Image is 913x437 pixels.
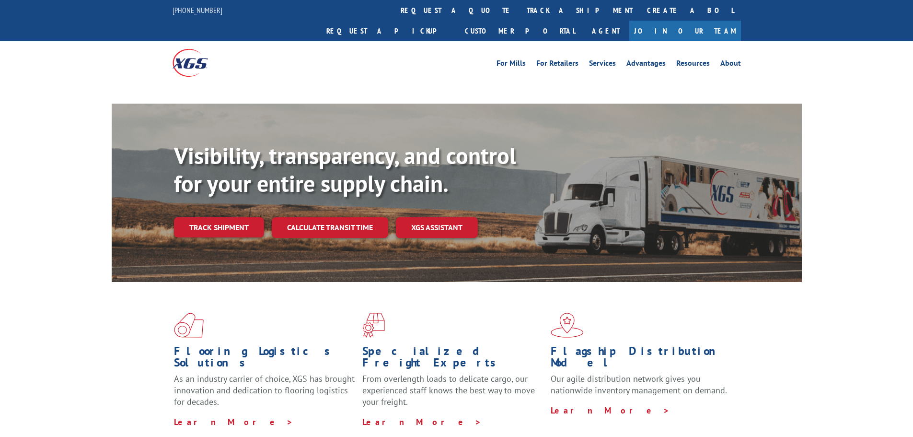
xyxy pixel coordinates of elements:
[174,373,355,407] span: As an industry carrier of choice, XGS has brought innovation and dedication to flooring logistics...
[174,416,293,427] a: Learn More >
[362,416,482,427] a: Learn More >
[551,313,584,338] img: xgs-icon-flagship-distribution-model-red
[551,373,727,396] span: Our agile distribution network gives you nationwide inventory management on demand.
[174,141,516,198] b: Visibility, transparency, and control for your entire supply chain.
[551,405,670,416] a: Learn More >
[174,217,264,237] a: Track shipment
[589,59,616,70] a: Services
[582,21,629,41] a: Agent
[536,59,578,70] a: For Retailers
[497,59,526,70] a: For Mills
[174,345,355,373] h1: Flooring Logistics Solutions
[319,21,458,41] a: Request a pickup
[676,59,710,70] a: Resources
[396,217,478,238] a: XGS ASSISTANT
[173,5,222,15] a: [PHONE_NUMBER]
[626,59,666,70] a: Advantages
[629,21,741,41] a: Join Our Team
[458,21,582,41] a: Customer Portal
[362,373,543,416] p: From overlength loads to delicate cargo, our experienced staff knows the best way to move your fr...
[174,313,204,338] img: xgs-icon-total-supply-chain-intelligence-red
[720,59,741,70] a: About
[362,313,385,338] img: xgs-icon-focused-on-flooring-red
[272,217,388,238] a: Calculate transit time
[362,345,543,373] h1: Specialized Freight Experts
[551,345,732,373] h1: Flagship Distribution Model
